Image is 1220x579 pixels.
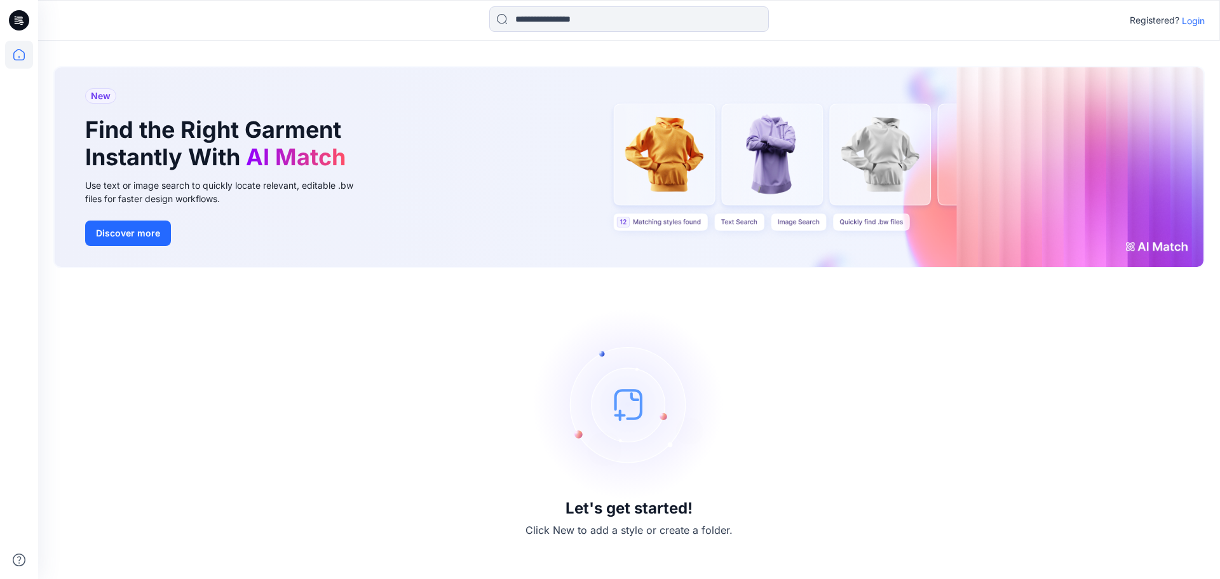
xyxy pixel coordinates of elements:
[85,179,371,205] div: Use text or image search to quickly locate relevant, editable .bw files for faster design workflows.
[91,88,111,104] span: New
[85,221,171,246] button: Discover more
[525,522,733,538] p: Click New to add a style or create a folder.
[534,309,724,500] img: empty-state-image.svg
[566,500,693,517] h3: Let's get started!
[1182,14,1205,27] p: Login
[85,116,352,171] h1: Find the Right Garment Instantly With
[246,143,346,171] span: AI Match
[1130,13,1179,28] p: Registered?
